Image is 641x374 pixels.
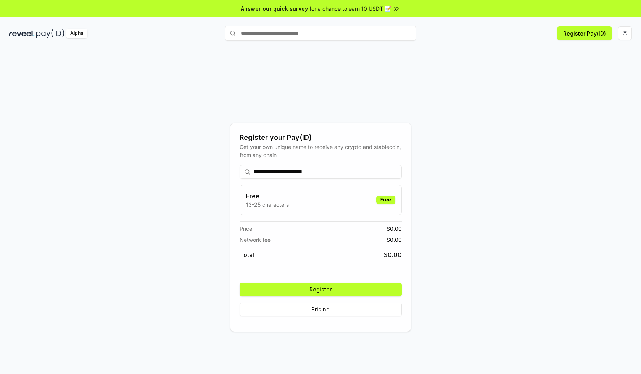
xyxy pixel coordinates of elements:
h3: Free [246,191,289,201]
span: Total [240,250,254,259]
img: reveel_dark [9,29,35,38]
span: $ 0.00 [387,225,402,233]
button: Register [240,283,402,296]
span: Price [240,225,252,233]
button: Pricing [240,303,402,316]
div: Register your Pay(ID) [240,132,402,143]
span: Answer our quick survey [241,5,308,13]
div: Get your own unique name to receive any crypto and stablecoin, from any chain [240,143,402,159]
span: Network fee [240,236,271,244]
span: $ 0.00 [384,250,402,259]
button: Register Pay(ID) [557,26,612,40]
div: Alpha [66,29,87,38]
p: 13-25 characters [246,201,289,209]
img: pay_id [36,29,64,38]
span: for a chance to earn 10 USDT 📝 [309,5,391,13]
div: Free [376,196,395,204]
span: $ 0.00 [387,236,402,244]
